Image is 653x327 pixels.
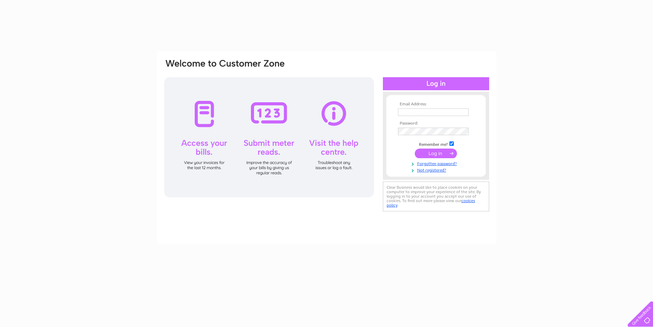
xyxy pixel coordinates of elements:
[398,166,476,173] a: Not registered?
[415,149,457,158] input: Submit
[396,121,476,126] th: Password:
[396,140,476,147] td: Remember me?
[387,198,475,208] a: cookies policy
[396,102,476,107] th: Email Address:
[398,160,476,166] a: Forgotten password?
[383,182,489,211] div: Clear Business would like to place cookies on your computer to improve your experience of the sit...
